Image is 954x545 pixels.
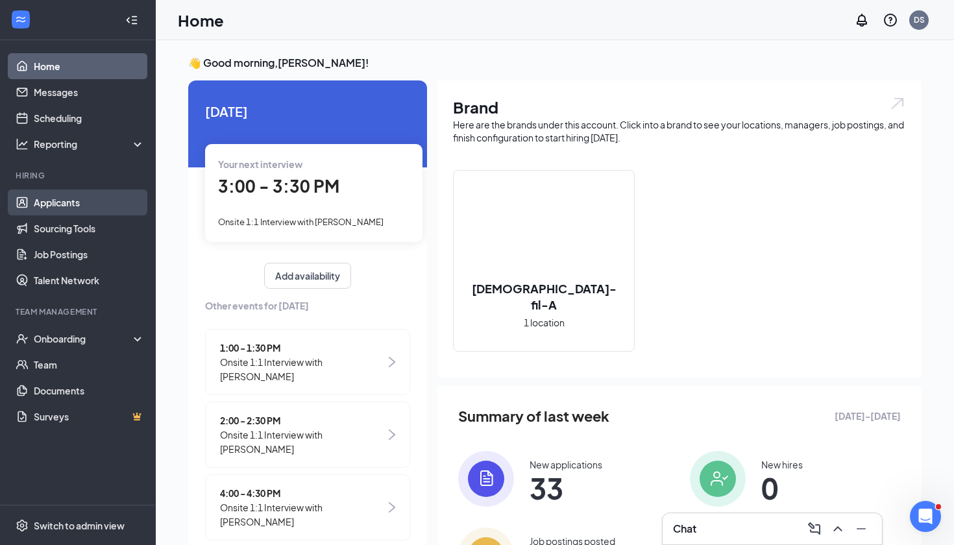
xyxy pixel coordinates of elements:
span: Onsite 1:1 Interview with [PERSON_NAME] [220,500,385,529]
span: 1:00 - 1:30 PM [220,341,385,355]
svg: Analysis [16,138,29,151]
h3: 👋 Good morning, [PERSON_NAME] ! [188,56,922,70]
a: Messages [34,79,145,105]
span: Onsite 1:1 Interview with [PERSON_NAME] [220,355,385,383]
div: New applications [530,458,602,471]
svg: Settings [16,519,29,532]
h1: Brand [453,96,906,118]
a: SurveysCrown [34,404,145,430]
a: Home [34,53,145,79]
span: 4:00 - 4:30 PM [220,486,385,500]
button: ComposeMessage [804,518,825,539]
img: open.6027fd2a22e1237b5b06.svg [889,96,906,111]
a: Scheduling [34,105,145,131]
svg: Minimize [853,521,869,537]
span: Summary of last week [458,405,609,428]
a: Talent Network [34,267,145,293]
div: Hiring [16,170,142,181]
div: Team Management [16,306,142,317]
span: 33 [530,476,602,500]
svg: WorkstreamLogo [14,13,27,26]
iframe: Intercom live chat [910,501,941,532]
div: DS [914,14,925,25]
a: Applicants [34,189,145,215]
span: 3:00 - 3:30 PM [218,175,339,197]
h3: Chat [673,522,696,536]
span: Your next interview [218,158,302,170]
img: icon [690,451,746,507]
span: Onsite 1:1 Interview with [PERSON_NAME] [218,217,384,227]
h1: Home [178,9,224,31]
div: New hires [761,458,803,471]
svg: Notifications [854,12,870,28]
h2: [DEMOGRAPHIC_DATA]-fil-A [454,280,634,313]
div: Onboarding [34,332,134,345]
span: Onsite 1:1 Interview with [PERSON_NAME] [220,428,385,456]
a: Documents [34,378,145,404]
svg: UserCheck [16,332,29,345]
a: Job Postings [34,241,145,267]
div: Here are the brands under this account. Click into a brand to see your locations, managers, job p... [453,118,906,144]
button: Add availability [264,263,351,289]
span: 1 location [524,315,565,330]
button: ChevronUp [827,518,848,539]
svg: Collapse [125,14,138,27]
span: 0 [761,476,803,500]
span: Other events for [DATE] [205,298,410,313]
img: Chick-fil-A [502,192,585,275]
span: [DATE] [205,101,410,121]
svg: QuestionInfo [883,12,898,28]
img: icon [458,451,514,507]
div: Reporting [34,138,145,151]
span: 2:00 - 2:30 PM [220,413,385,428]
svg: ChevronUp [830,521,846,537]
span: [DATE] - [DATE] [835,409,901,423]
a: Team [34,352,145,378]
button: Minimize [851,518,872,539]
div: Switch to admin view [34,519,125,532]
svg: ComposeMessage [807,521,822,537]
a: Sourcing Tools [34,215,145,241]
